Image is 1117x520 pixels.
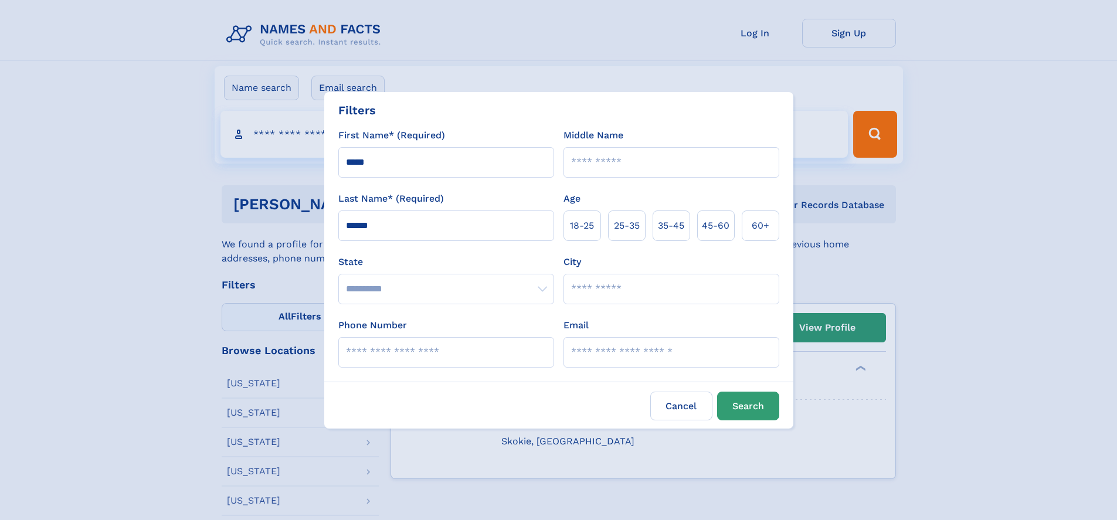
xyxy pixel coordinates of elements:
[570,219,594,233] span: 18‑25
[338,128,445,142] label: First Name* (Required)
[614,219,640,233] span: 25‑35
[338,255,554,269] label: State
[658,219,684,233] span: 35‑45
[752,219,769,233] span: 60+
[717,392,779,420] button: Search
[702,219,729,233] span: 45‑60
[338,192,444,206] label: Last Name* (Required)
[563,128,623,142] label: Middle Name
[338,318,407,332] label: Phone Number
[563,192,580,206] label: Age
[338,101,376,119] div: Filters
[650,392,712,420] label: Cancel
[563,318,589,332] label: Email
[563,255,581,269] label: City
